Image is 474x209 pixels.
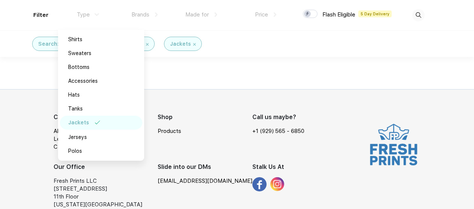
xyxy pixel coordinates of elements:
div: Stalk Us At [252,163,309,172]
img: dropdown.png [274,12,276,17]
div: Our Office [54,163,158,172]
a: About Us [54,128,78,134]
a: +1 (929) 565 - 6850 [252,127,304,135]
div: 11th Floor [54,193,158,201]
img: dropdown.png [95,13,99,16]
img: footer_facebook.svg [252,177,267,191]
span: Flash Eligible [322,11,355,18]
div: Call us maybe? [252,113,309,122]
span: Brands [131,11,149,18]
div: Sweaters [68,49,91,57]
a: Careers [54,143,74,150]
img: desktop_search.svg [412,9,425,21]
div: Search: Fall-Essentials [38,40,100,48]
img: dropdown.png [155,12,158,17]
div: Fresh Prints LLC [54,177,158,185]
span: Made for [185,11,209,18]
span: Price [255,11,268,18]
div: Company [54,113,158,122]
a: Legal Mumbo Jumbo [54,136,108,142]
div: Jackets [170,40,191,48]
img: filter_selected.svg [95,121,100,124]
img: filter_cancel.svg [193,43,196,46]
a: Products [158,128,181,134]
div: Jackets [68,119,89,127]
div: Filter [33,11,49,19]
img: filter_cancel.svg [146,43,149,46]
a: [EMAIL_ADDRESS][DOMAIN_NAME] [158,177,252,185]
div: Shirts [68,36,82,43]
div: Hats [68,91,80,99]
div: Shop [158,113,252,122]
div: Polos [68,147,82,155]
div: Tanks [68,105,83,113]
img: logo [367,122,420,167]
img: dropdown.png [215,12,217,17]
span: Type [77,11,90,18]
div: Accessories [68,77,98,85]
div: Slide into our DMs [158,163,252,172]
img: insta_logo.svg [270,177,285,191]
div: [US_STATE][GEOGRAPHIC_DATA] [54,201,158,209]
div: [STREET_ADDRESS] [54,185,158,193]
span: 5 Day Delivery [358,10,392,17]
div: Jerseys [68,133,87,141]
div: Bottoms [68,63,89,71]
